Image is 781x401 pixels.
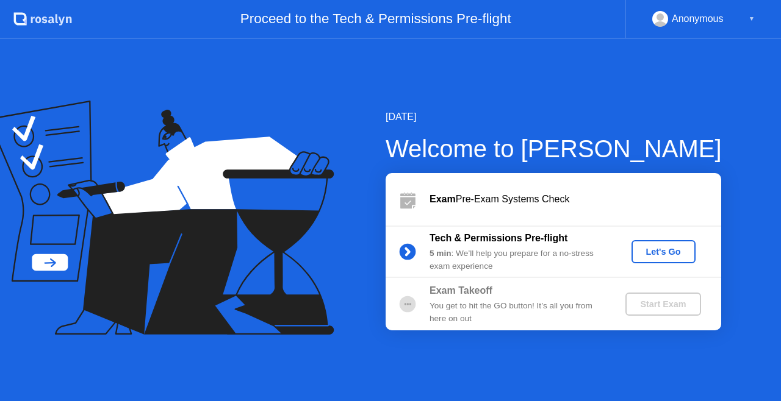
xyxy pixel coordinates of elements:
button: Let's Go [632,240,696,263]
button: Start Exam [625,293,700,316]
div: Welcome to [PERSON_NAME] [386,130,722,167]
div: : We’ll help you prepare for a no-stress exam experience [430,247,605,272]
div: Pre-Exam Systems Check [430,192,721,207]
div: Start Exam [630,299,696,309]
div: Let's Go [636,247,691,257]
div: You get to hit the GO button! It’s all you from here on out [430,300,605,325]
div: Anonymous [672,11,724,27]
b: Exam Takeoff [430,285,492,296]
div: ▼ [749,11,755,27]
b: Tech & Permissions Pre-flight [430,233,567,243]
div: [DATE] [386,110,722,124]
b: 5 min [430,249,452,258]
b: Exam [430,194,456,204]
